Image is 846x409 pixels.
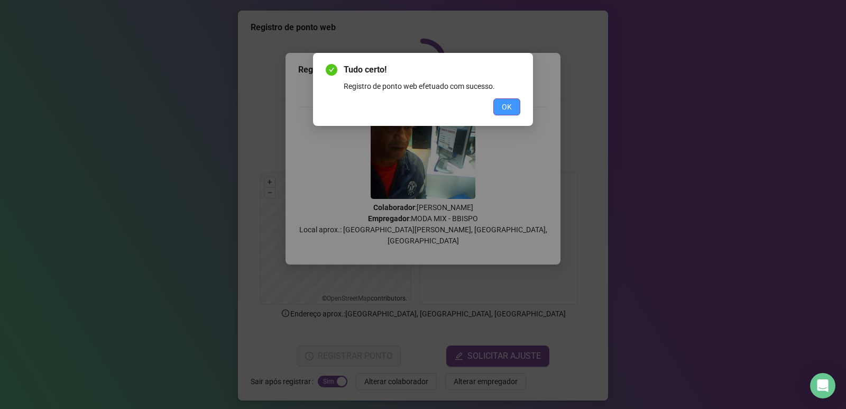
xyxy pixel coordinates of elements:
[326,64,337,76] span: check-circle
[344,63,520,76] span: Tudo certo!
[493,98,520,115] button: OK
[810,373,835,398] div: Open Intercom Messenger
[344,80,520,92] div: Registro de ponto web efetuado com sucesso.
[502,101,512,113] span: OK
